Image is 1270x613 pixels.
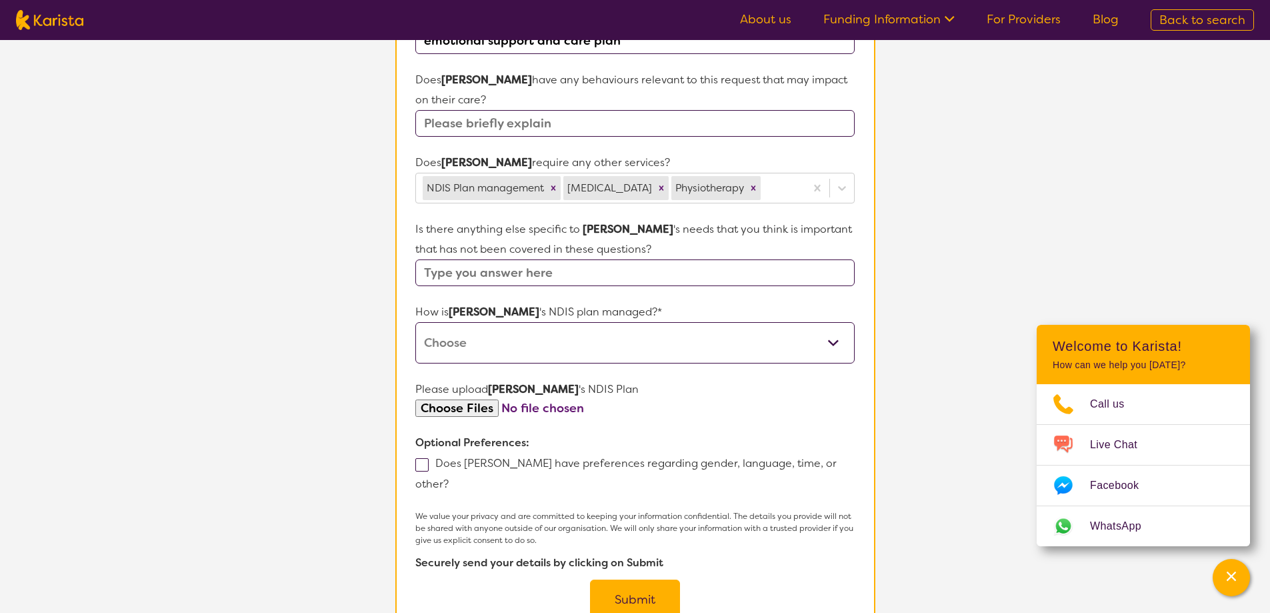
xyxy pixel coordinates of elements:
a: Blog [1093,11,1119,27]
input: Please briefly explain [415,110,854,137]
a: About us [740,11,791,27]
span: Facebook [1090,476,1155,496]
p: Does require any other services? [415,153,854,173]
div: Remove Occupational therapy [654,176,669,200]
img: Karista logo [16,10,83,30]
button: Channel Menu [1213,559,1250,596]
strong: [PERSON_NAME] [583,222,673,236]
div: Remove NDIS Plan management [546,176,561,200]
p: How is 's NDIS plan managed?* [415,302,854,322]
input: Type you answer here [415,27,854,54]
a: Back to search [1151,9,1254,31]
div: Remove Physiotherapy [746,176,761,200]
ul: Choose channel [1037,384,1250,546]
a: For Providers [987,11,1061,27]
label: Does [PERSON_NAME] have preferences regarding gender, language, time, or other? [415,456,837,491]
div: Channel Menu [1037,325,1250,546]
input: Type you answer here [415,259,854,286]
p: How can we help you [DATE]? [1053,360,1234,371]
strong: [PERSON_NAME] [488,382,579,396]
div: Physiotherapy [671,176,746,200]
div: NDIS Plan management [423,176,546,200]
strong: [PERSON_NAME] [441,73,532,87]
p: We value your privacy and are committed to keeping your information confidential. The details you... [415,510,854,546]
span: Live Chat [1090,435,1153,455]
span: Back to search [1159,12,1245,28]
strong: [PERSON_NAME] [449,305,539,319]
p: Is there anything else specific to 's needs that you think is important that has not been covered... [415,219,854,259]
span: WhatsApp [1090,516,1157,536]
a: Funding Information [823,11,955,27]
h2: Welcome to Karista! [1053,338,1234,354]
a: Web link opens in a new tab. [1037,506,1250,546]
div: [MEDICAL_DATA] [563,176,654,200]
p: Please upload 's NDIS Plan [415,380,854,400]
b: Optional Preferences: [415,436,529,450]
span: Call us [1090,394,1141,414]
strong: [PERSON_NAME] [441,155,532,169]
p: Does have any behaviours relevant to this request that may impact on their care? [415,70,854,110]
b: Securely send your details by clicking on Submit [415,556,663,570]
